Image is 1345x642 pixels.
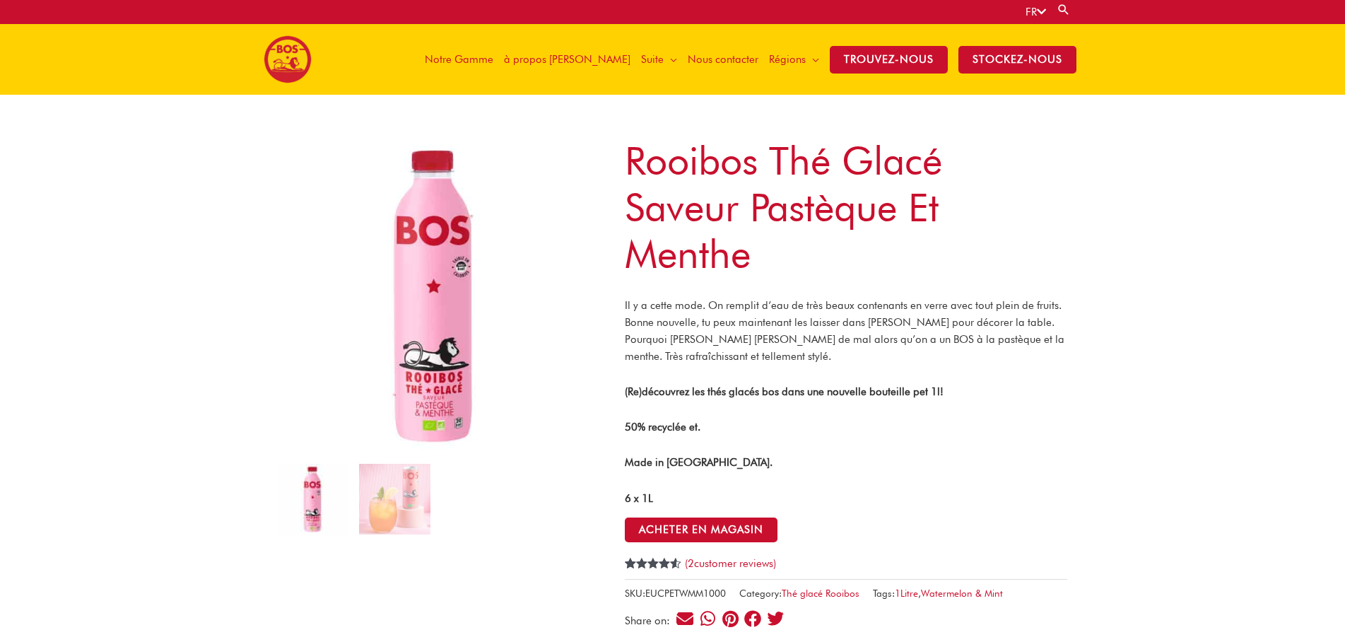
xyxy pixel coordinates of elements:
[409,24,1081,95] nav: Site Navigation
[359,464,430,535] img: wm250eu
[698,609,717,629] div: Share on whatsapp
[1026,6,1046,18] a: FR
[419,24,498,95] a: Notre Gamme
[721,609,740,629] div: Share on pinterest
[763,24,824,95] a: Régions
[769,38,806,81] span: Régions
[682,24,763,95] a: Nous contacter
[830,46,948,74] span: TROUVEZ-NOUS
[685,557,776,570] a: (2customer reviews)
[921,588,1003,599] a: Watermelon & Mint
[625,490,1067,507] p: 6 x 1L
[782,588,859,599] a: Thé glacé Rooibos
[625,558,676,627] span: Rated out of 5 based on customer ratings
[744,609,763,629] div: Share on facebook
[635,24,682,95] a: Suite
[766,609,785,629] div: Share on twitter
[1057,3,1071,16] a: Search button
[278,137,594,453] img: Rooibos thé glacé saveur pastèque et menthe
[264,35,312,83] img: BOS logo finals-200px
[498,24,635,95] a: à propos [PERSON_NAME]
[625,421,700,433] strong: 50% recyclée et.
[645,588,726,599] span: EUCPETWMM1000
[739,585,859,602] span: Category:
[824,24,953,95] a: TROUVEZ-NOUS
[425,38,493,81] span: Notre Gamme
[625,585,726,602] span: SKU:
[625,137,1067,277] h1: Rooibos thé glacé saveur pastèque et menthe
[895,588,918,599] a: 1Litre
[641,38,664,81] span: Suite
[625,456,773,469] strong: Made in [GEOGRAPHIC_DATA].
[958,46,1076,74] span: stockez-nous
[873,585,1003,602] span: Tags: ,
[504,38,630,81] span: à propos [PERSON_NAME]
[625,385,944,398] strong: (Re)découvrez les thés glacés bos dans une nouvelle bouteille pet 1l!
[625,558,630,585] span: 2
[625,616,675,626] div: Share on:
[688,38,758,81] span: Nous contacter
[625,299,1064,363] span: Il y a cette mode. On remplit d’eau de très beaux contenants en verre avec tout plein de fruits. ...
[688,557,694,570] span: 2
[625,518,777,542] button: ACHETER EN MAGASIN
[676,609,695,629] div: Share on email
[278,464,348,535] img: Rooibos thé glacé saveur pastèque et menthe
[953,24,1081,95] a: stockez-nous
